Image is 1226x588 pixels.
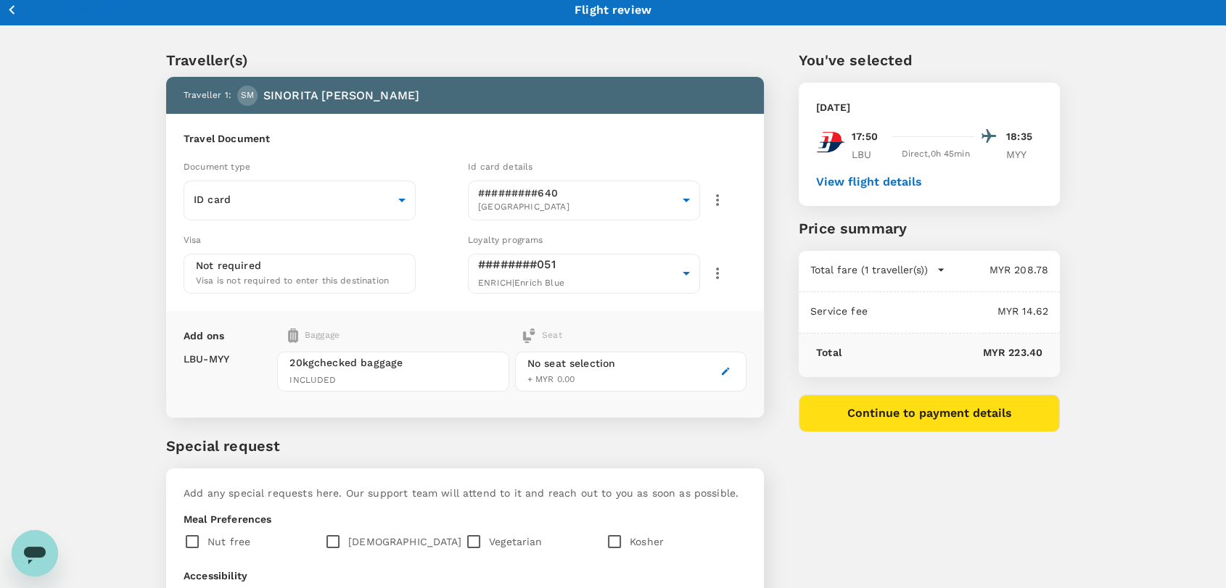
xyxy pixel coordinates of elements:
[27,2,133,17] p: Back to flight results
[478,278,564,288] span: ENRICH | Enrich Blue
[194,192,392,207] p: ID card
[527,374,575,384] span: + MYR 0.00
[184,568,746,583] p: Accessibility
[852,147,888,162] p: LBU
[184,88,231,103] p: Traveller 1 :
[1006,147,1042,162] p: MYY
[478,186,674,200] p: #########640
[207,534,250,549] p: Nut free
[816,345,842,360] p: Total
[478,200,677,215] span: [GEOGRAPHIC_DATA]
[196,258,261,273] p: Not required
[241,88,254,103] span: SM
[6,1,133,19] button: Back to flight results
[196,276,389,286] span: Visa is not required to enter this destination
[288,328,298,343] img: baggage-icon
[522,328,562,343] div: Seat
[799,49,1060,71] p: You've selected
[166,435,764,457] p: Special request
[816,128,845,157] img: MH
[289,373,496,388] span: INCLUDED
[630,534,664,549] p: Kosher
[468,235,543,245] span: Loyalty programs
[12,530,58,576] iframe: Button to launch messaging window
[478,256,677,273] p: ########051
[575,1,651,19] p: Flight review
[348,534,461,549] p: [DEMOGRAPHIC_DATA]
[184,512,746,526] p: Meal Preferences
[842,345,1042,360] p: MYR 223.40
[288,328,457,343] div: Baggage
[897,147,974,162] div: Direct , 0h 45min
[868,304,1048,318] p: MYR 14.62
[468,176,700,225] div: #########640[GEOGRAPHIC_DATA]
[1006,129,1042,144] p: 18:35
[816,100,850,115] p: [DATE]
[527,356,616,371] div: No seat selection
[810,262,945,277] button: Total fare (1 traveller(s))
[489,534,543,549] p: Vegetarian
[184,182,416,218] div: ID card
[810,262,928,277] p: Total fare (1 traveller(s))
[945,262,1048,277] p: MYR 208.78
[184,131,746,147] h6: Travel Document
[468,247,700,301] div: ########051ENRICH|Enrich Blue
[184,235,202,245] span: Visa
[263,87,419,104] p: SINORITA [PERSON_NAME]
[522,328,536,343] img: baggage-icon
[166,49,764,71] p: Traveller(s)
[816,175,922,189] button: View flight details
[852,129,878,144] p: 17:50
[184,486,746,500] p: Add any special requests here. Our support team will attend to it and reach out to you as soon as...
[289,355,496,370] span: 20kg checked baggage
[468,162,532,172] span: Id card details
[184,352,229,366] p: LBU - MYY
[799,394,1060,432] button: Continue to payment details
[184,328,224,343] p: Add ons
[810,304,868,318] p: Service fee
[184,162,250,172] span: Document type
[799,218,1060,239] p: Price summary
